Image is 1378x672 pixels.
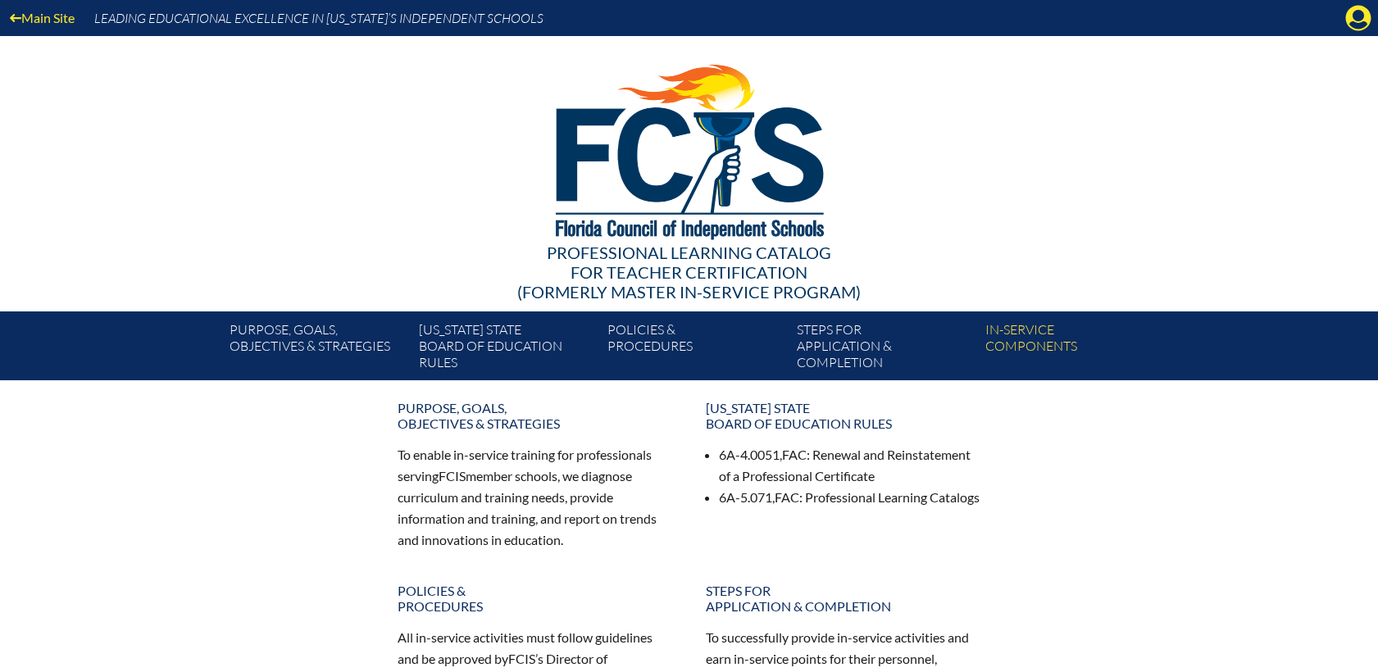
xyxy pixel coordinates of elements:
[571,262,807,282] span: for Teacher Certification
[412,318,601,380] a: [US_STATE] StateBoard of Education rules
[223,318,412,380] a: Purpose, goals,objectives & strategies
[601,318,789,380] a: Policies &Procedures
[388,393,683,438] a: Purpose, goals,objectives & strategies
[398,444,673,550] p: To enable in-service training for professionals serving member schools, we diagnose curriculum an...
[719,487,981,508] li: 6A-5.071, : Professional Learning Catalogs
[3,7,81,29] a: Main Site
[520,36,858,260] img: FCISlogo221.eps
[696,576,991,620] a: Steps forapplication & completion
[782,447,807,462] span: FAC
[775,489,799,505] span: FAC
[979,318,1167,380] a: In-servicecomponents
[790,318,979,380] a: Steps forapplication & completion
[696,393,991,438] a: [US_STATE] StateBoard of Education rules
[508,651,535,666] span: FCIS
[217,243,1162,302] div: Professional Learning Catalog (formerly Master In-service Program)
[1345,5,1371,31] svg: Manage account
[439,468,466,484] span: FCIS
[388,576,683,620] a: Policies &Procedures
[719,444,981,487] li: 6A-4.0051, : Renewal and Reinstatement of a Professional Certificate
